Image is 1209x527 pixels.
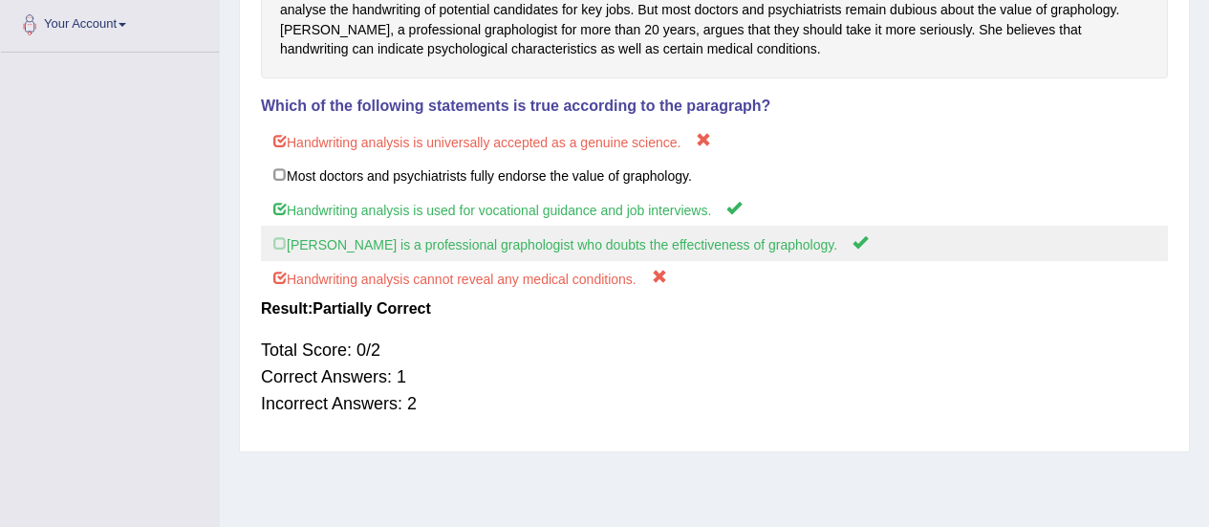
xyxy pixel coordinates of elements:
[261,158,1168,192] label: Most doctors and psychiatrists fully endorse the value of graphology.
[261,123,1168,159] label: Handwriting analysis is universally accepted as a genuine science.
[261,260,1168,296] label: Handwriting analysis cannot reveal any medical conditions.
[261,191,1168,227] label: Handwriting analysis is used for vocational guidance and job interviews.
[261,327,1168,427] div: Total Score: 0/2 Correct Answers: 1 Incorrect Answers: 2
[261,226,1168,261] label: [PERSON_NAME] is a professional graphologist who doubts the effectiveness of graphology.
[261,98,1168,115] h4: Which of the following statements is true according to the paragraph?
[261,300,1168,318] h4: Result:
